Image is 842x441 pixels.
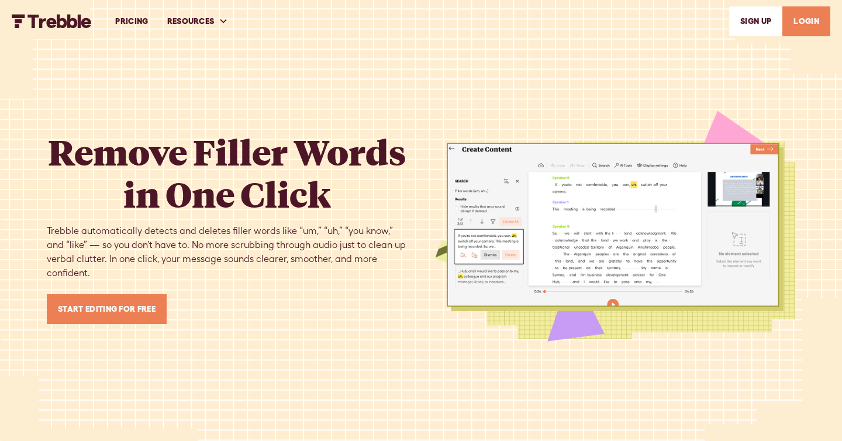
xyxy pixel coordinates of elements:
[47,130,407,215] h1: Remove Filler Words in One Click
[47,224,407,280] div: Trebble automatically detects and deletes filler words like “um,” “uh,” “you know,” and “like” — ...
[12,14,92,28] a: home
[729,6,782,36] a: SIGn UP
[47,294,167,324] a: Start Editing for Free
[106,1,157,42] a: PRICING
[12,14,92,28] img: Trebble FM Logo
[782,6,830,36] a: LOGIN
[158,1,238,42] div: RESOURCES
[167,15,215,27] div: RESOURCES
